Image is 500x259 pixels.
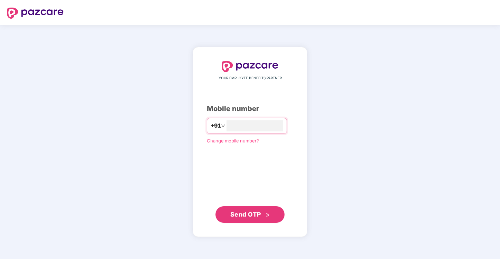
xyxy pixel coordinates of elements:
[215,206,285,223] button: Send OTPdouble-right
[219,76,282,81] span: YOUR EMPLOYEE BENEFITS PARTNER
[230,211,261,218] span: Send OTP
[222,61,278,72] img: logo
[207,138,259,143] a: Change mobile number?
[211,121,221,130] span: +91
[266,213,270,217] span: double-right
[7,8,64,19] img: logo
[221,124,225,128] span: down
[207,103,293,114] div: Mobile number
